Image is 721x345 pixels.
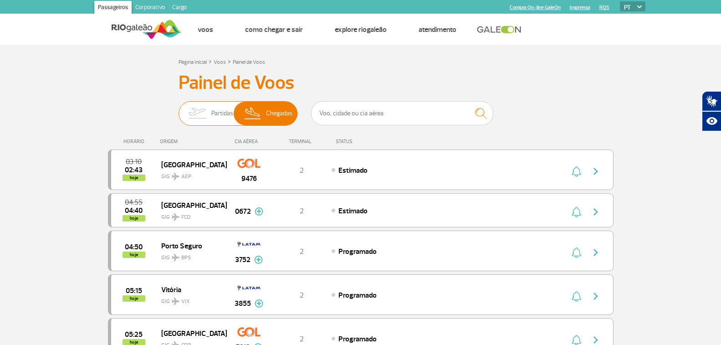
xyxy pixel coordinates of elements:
[132,1,169,15] a: Corporativo
[161,240,220,252] span: Porto Seguro
[123,175,145,181] span: hoje
[172,173,179,180] img: destiny_airplane.svg
[161,327,220,339] span: [GEOGRAPHIC_DATA]
[181,298,190,306] span: VIX
[161,159,220,170] span: [GEOGRAPHIC_DATA]
[300,247,304,256] span: 2
[254,256,263,264] img: mais-info-painel-voo.svg
[179,59,207,66] a: Página Inicial
[590,247,601,258] img: seta-direita-painel-voo.svg
[338,291,377,300] span: Programado
[272,139,331,144] div: TERMINAL
[161,208,220,221] span: GIG
[161,293,220,306] span: GIG
[181,254,191,262] span: BPS
[172,254,179,261] img: destiny_airplane.svg
[172,298,179,305] img: destiny_airplane.svg
[255,299,263,308] img: mais-info-painel-voo.svg
[181,213,190,221] span: FCO
[233,59,265,66] a: Painel de Voos
[181,173,191,181] span: AEP
[160,139,226,144] div: ORIGEM
[226,139,272,144] div: CIA AÉREA
[209,56,212,67] a: >
[338,335,377,344] span: Programado
[125,207,143,214] span: 2025-09-28 04:40:00
[510,5,561,10] a: Compra On-line GaleOn
[198,25,213,34] a: Voos
[311,101,493,125] input: Voo, cidade ou cia aérea
[572,206,581,217] img: sino-painel-voo.svg
[125,331,143,338] span: 2025-09-28 05:25:00
[94,1,132,15] a: Passageiros
[125,244,143,250] span: 2025-09-28 04:50:00
[590,166,601,177] img: seta-direita-painel-voo.svg
[590,206,601,217] img: seta-direita-painel-voo.svg
[702,111,721,131] button: Abrir recursos assistivos.
[300,206,304,216] span: 2
[572,291,581,302] img: sino-painel-voo.svg
[125,199,143,206] span: 2025-09-28 04:55:00
[235,298,251,309] span: 3855
[125,167,143,173] span: 2025-09-28 02:43:00
[161,199,220,211] span: [GEOGRAPHIC_DATA]
[126,159,142,165] span: 2025-09-28 03:10:00
[211,102,233,125] span: Partidas
[111,139,160,144] div: HORÁRIO
[338,166,368,175] span: Estimado
[702,91,721,131] div: Plugin de acessibilidade da Hand Talk.
[300,166,304,175] span: 2
[702,91,721,111] button: Abrir tradutor de língua de sinais.
[123,295,145,302] span: hoje
[161,283,220,295] span: Vitória
[172,213,179,221] img: destiny_airplane.svg
[123,252,145,258] span: hoje
[570,5,590,10] a: Imprensa
[235,254,251,265] span: 3752
[419,25,456,34] a: Atendimento
[245,25,303,34] a: Como chegar e sair
[240,102,266,125] img: slider-desembarque
[123,215,145,221] span: hoje
[338,206,368,216] span: Estimado
[335,25,387,34] a: Explore RIOgaleão
[300,291,304,300] span: 2
[338,247,377,256] span: Programado
[266,102,292,125] span: Chegadas
[228,56,231,67] a: >
[169,1,190,15] a: Cargo
[590,291,601,302] img: seta-direita-painel-voo.svg
[161,249,220,262] span: GIG
[300,335,304,344] span: 2
[572,247,581,258] img: sino-painel-voo.svg
[255,207,263,216] img: mais-info-painel-voo.svg
[179,72,543,94] h3: Painel de Voos
[599,5,609,10] a: RQS
[235,206,251,217] span: 0672
[572,166,581,177] img: sino-painel-voo.svg
[183,102,211,125] img: slider-embarque
[161,168,220,181] span: GIG
[331,139,405,144] div: STATUS
[241,173,257,184] span: 9476
[126,288,142,294] span: 2025-09-28 05:15:00
[214,59,226,66] a: Voos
